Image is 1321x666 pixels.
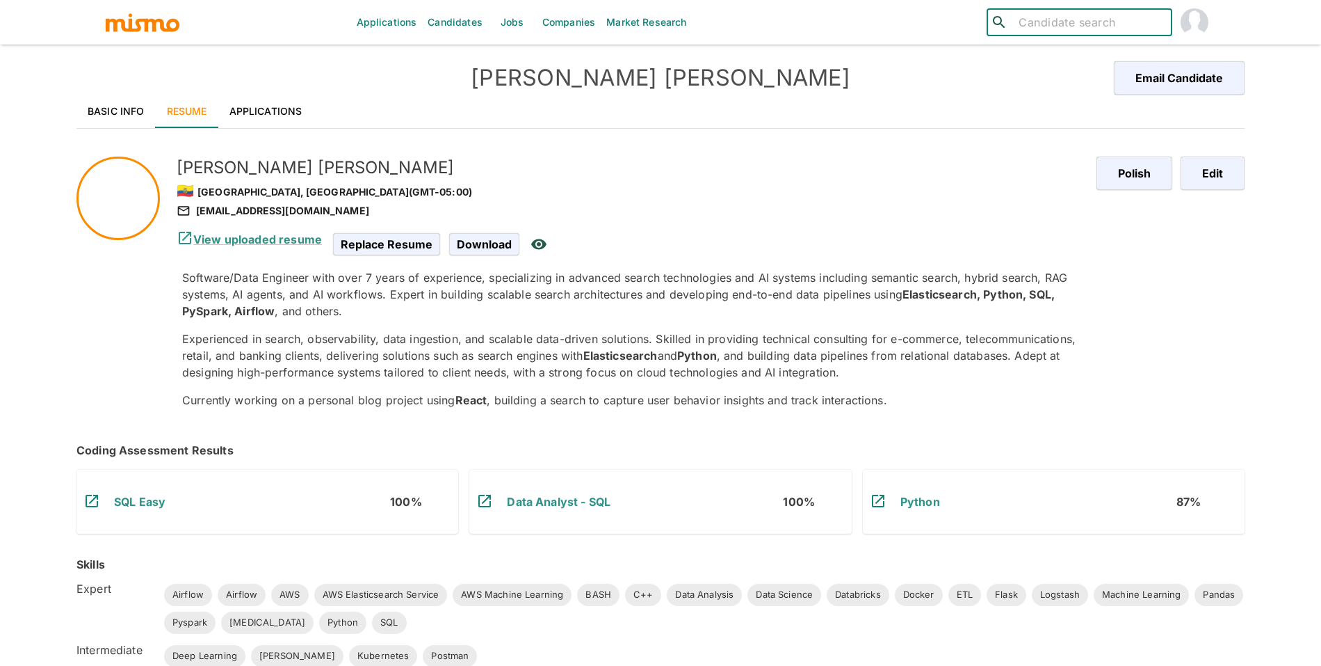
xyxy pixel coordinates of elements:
span: AWS [271,588,308,602]
a: SQL Easy [114,495,165,509]
span: [MEDICAL_DATA] [221,616,314,630]
h6: Intermediate [76,642,153,658]
span: C++ [625,588,661,602]
strong: Python [677,349,717,363]
h5: [PERSON_NAME] [PERSON_NAME] [177,157,1085,179]
span: Docker [895,588,943,602]
span: Databricks [827,588,889,602]
strong: React [455,393,487,407]
span: Data Analysis [667,588,742,602]
p: Experienced in search, observability, data ingestion, and scalable data-driven solutions. Skilled... [182,331,1085,381]
span: Python [319,616,366,630]
span: Data Science [747,588,821,602]
p: Software/Data Engineer with over 7 years of experience, specializing in advanced search technolog... [182,269,1085,319]
span: Postman [423,649,477,663]
a: Resume [156,95,218,128]
h6: 100 % [390,493,451,510]
h6: 87 % [1176,493,1238,510]
p: Currently working on a personal blog project using , building a search to capture user behavior i... [182,392,1085,409]
img: logo [104,12,181,33]
span: SQL [372,616,406,630]
span: BASH [577,588,619,602]
div: [GEOGRAPHIC_DATA], [GEOGRAPHIC_DATA] (GMT-05:00) [177,179,1085,203]
span: Replace Resume [333,233,440,255]
span: Airflow [164,588,212,602]
span: 🇪🇨 [177,182,194,199]
span: Pyspark [164,616,216,630]
a: Python [900,495,940,509]
a: Applications [218,95,314,128]
img: Maria Lujan Ciommo [1181,8,1208,36]
span: Pandas [1194,588,1243,602]
a: Basic Info [76,95,156,128]
span: Airflow [218,588,266,602]
h4: [PERSON_NAME] [PERSON_NAME] [368,64,953,92]
button: Polish [1096,157,1172,190]
span: Download [449,233,519,255]
a: View uploaded resume [177,232,322,246]
span: Flask [987,588,1026,602]
button: Edit [1181,157,1245,190]
span: [PERSON_NAME] [251,649,343,663]
a: Data Analyst - SQL [507,495,610,509]
span: Kubernetes [349,649,418,663]
span: Deep Learning [164,649,245,663]
span: Machine Learning [1094,588,1189,602]
span: Logstash [1032,588,1088,602]
a: Download [449,237,519,249]
div: [EMAIL_ADDRESS][DOMAIN_NAME] [177,203,1085,219]
span: AWS Machine Learning [453,588,572,602]
h6: 100 % [783,493,844,510]
h6: Skills [76,556,105,573]
input: Candidate search [1013,13,1166,32]
h6: Coding Assessment Results [76,442,1245,459]
span: ETL [948,588,981,602]
strong: Elasticsearch [583,349,658,363]
button: Email Candidate [1114,61,1245,95]
span: AWS Elasticsearch Service [314,588,448,602]
h6: Expert [76,580,153,597]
